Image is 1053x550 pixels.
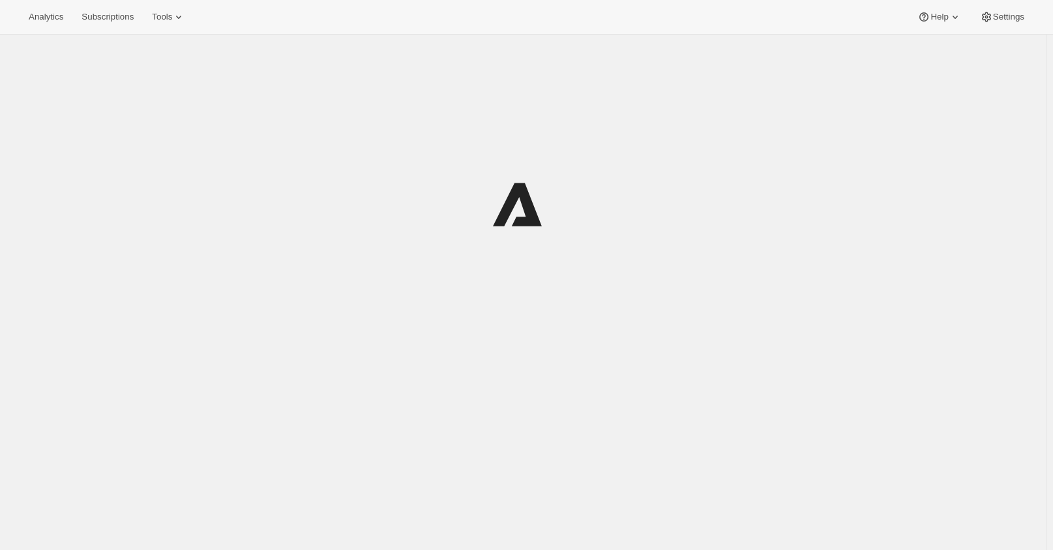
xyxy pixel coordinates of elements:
button: Analytics [21,8,71,26]
span: Settings [993,12,1024,22]
span: Subscriptions [82,12,134,22]
button: Help [910,8,969,26]
span: Tools [152,12,172,22]
button: Tools [144,8,193,26]
button: Subscriptions [74,8,141,26]
button: Settings [972,8,1032,26]
span: Help [930,12,948,22]
span: Analytics [29,12,63,22]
